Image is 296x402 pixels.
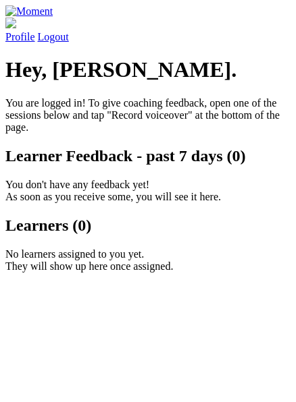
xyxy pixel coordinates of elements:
[5,18,291,42] a: Profile
[5,217,291,235] h2: Learners (0)
[5,248,291,272] p: No learners assigned to you yet. They will show up here once assigned.
[38,31,69,42] a: Logout
[5,5,53,18] img: Moment
[5,18,16,28] img: default_avatar-b4e2223d03051bc43aaaccfb402a43260a3f17acc7fafc1603fdf008d6cba3c9.png
[5,179,291,203] p: You don't have any feedback yet! As soon as you receive some, you will see it here.
[5,57,291,82] h1: Hey, [PERSON_NAME].
[5,97,291,134] p: You are logged in! To give coaching feedback, open one of the sessions below and tap "Record voic...
[5,147,291,165] h2: Learner Feedback - past 7 days (0)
